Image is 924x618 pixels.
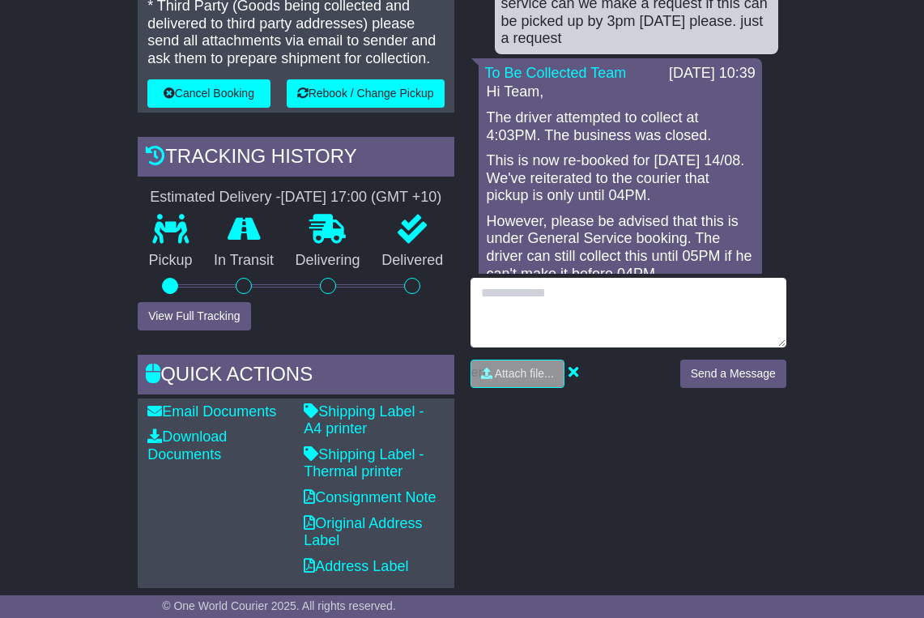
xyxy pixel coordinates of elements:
[138,137,453,181] div: Tracking history
[304,558,408,574] a: Address Label
[304,515,422,549] a: Original Address Label
[147,403,276,420] a: Email Documents
[669,65,756,83] div: [DATE] 10:39
[487,213,754,283] p: However, please be advised that this is under General Service booking. The driver can still colle...
[147,428,227,462] a: Download Documents
[487,152,754,205] p: This is now re-booked for [DATE] 14/08. We've reiterated to the courier that pickup is only until...
[138,302,250,330] button: View Full Tracking
[304,489,436,505] a: Consignment Note
[487,109,754,144] p: The driver attempted to collect at 4:03PM. The business was closed.
[203,252,285,270] p: In Transit
[284,252,371,270] p: Delivering
[680,360,786,388] button: Send a Message
[147,79,270,108] button: Cancel Booking
[304,446,424,480] a: Shipping Label - Thermal printer
[138,355,453,399] div: Quick Actions
[138,252,203,270] p: Pickup
[304,403,424,437] a: Shipping Label - A4 printer
[138,189,453,207] div: Estimated Delivery -
[485,65,627,81] a: To Be Collected Team
[162,599,396,612] span: © One World Courier 2025. All rights reserved.
[371,252,454,270] p: Delivered
[280,189,441,207] div: [DATE] 17:00 (GMT +10)
[287,79,445,108] button: Rebook / Change Pickup
[487,83,754,101] p: Hi Team,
